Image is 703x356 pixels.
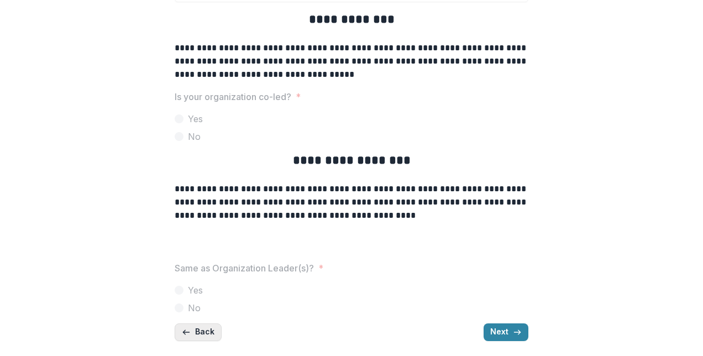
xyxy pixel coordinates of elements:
[188,130,201,143] span: No
[175,90,291,103] p: Is your organization co-led?
[188,284,203,297] span: Yes
[484,323,528,341] button: Next
[188,112,203,125] span: Yes
[188,301,201,315] span: No
[175,323,222,341] button: Back
[175,261,314,275] p: Same as Organization Leader(s)?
